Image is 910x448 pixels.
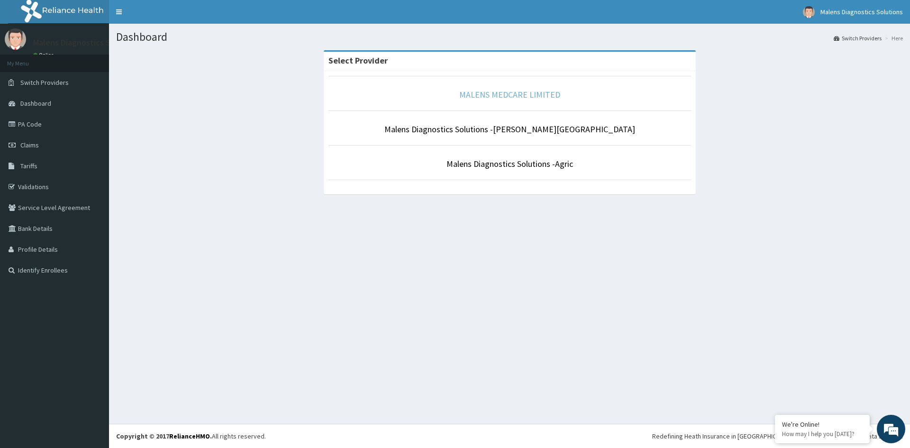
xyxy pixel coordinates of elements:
a: Malens Diagnostics Solutions -Agric [446,158,573,169]
li: Here [883,34,903,42]
p: Malens Diagnostics Solutions [33,38,141,47]
a: Switch Providers [834,34,882,42]
footer: All rights reserved. [109,424,910,448]
strong: Copyright © 2017 . [116,432,212,440]
span: Claims [20,141,39,149]
strong: Select Provider [328,55,388,66]
div: Redefining Heath Insurance in [GEOGRAPHIC_DATA] using Telemedicine and Data Science! [652,431,903,441]
p: How may I help you today? [782,430,863,438]
img: User Image [5,28,26,50]
img: User Image [803,6,815,18]
span: Dashboard [20,99,51,108]
a: Online [33,52,56,58]
span: Tariffs [20,162,37,170]
span: Switch Providers [20,78,69,87]
a: RelianceHMO [169,432,210,440]
a: Malens Diagnostics Solutions -[PERSON_NAME][GEOGRAPHIC_DATA] [384,124,635,135]
div: We're Online! [782,420,863,429]
span: Malens Diagnostics Solutions [820,8,903,16]
h1: Dashboard [116,31,903,43]
a: MALENS MEDCARE LIMITED [459,89,560,100]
